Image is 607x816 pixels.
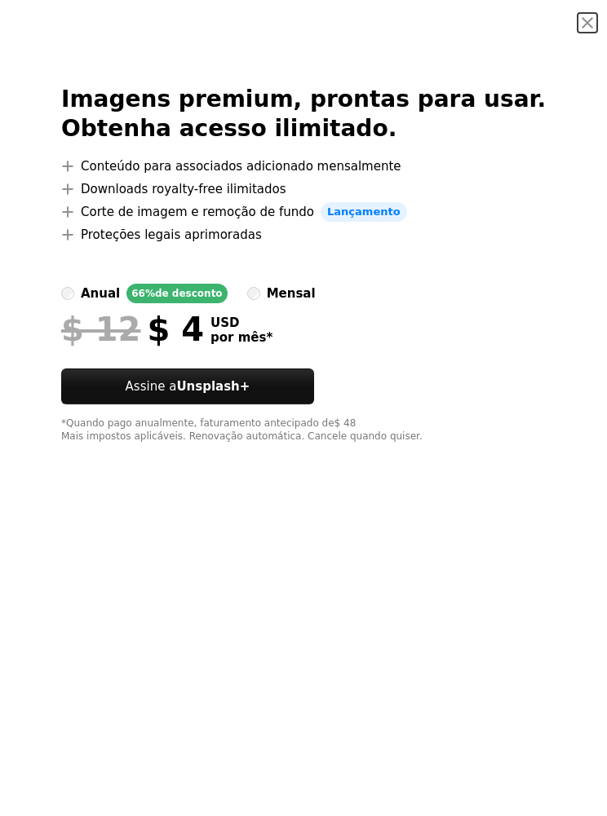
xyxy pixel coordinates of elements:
div: mensal [267,284,316,303]
input: mensal [247,287,260,300]
li: Conteúdo para associados adicionado mensalmente [61,157,546,176]
button: Assine aUnsplash+ [61,368,314,404]
li: Corte de imagem e remoção de fundo [61,202,546,222]
li: Downloads royalty-free ilimitados [61,179,546,199]
div: *Quando pago anualmente, faturamento antecipado de $ 48 Mais impostos aplicáveis. Renovação autom... [61,417,546,443]
h2: Imagens premium, prontas para usar. Obtenha acesso ilimitado. [61,85,546,143]
li: Proteções legais aprimoradas [61,225,546,245]
span: por mês * [210,330,272,345]
span: Lançamento [321,202,407,222]
strong: Unsplash+ [176,379,250,394]
div: anual [81,284,120,303]
span: $ 12 [61,310,140,349]
div: 66% de desconto [126,284,227,303]
input: anual66%de desconto [61,287,74,300]
span: USD [210,315,272,330]
div: $ 4 [61,310,204,349]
